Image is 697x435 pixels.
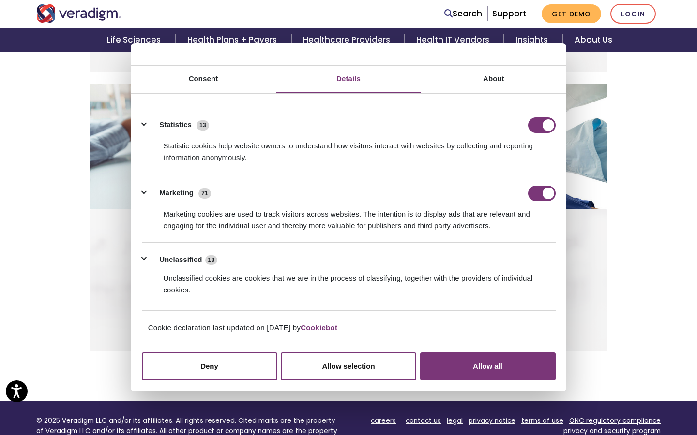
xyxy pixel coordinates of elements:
[521,416,563,425] a: terms of use
[142,265,556,296] div: Unclassified cookies are cookies that we are in the process of classifying, together with the pro...
[97,300,333,328] h3: Healthcare Providers
[276,66,421,93] a: Details
[176,28,291,52] a: Health Plans + Payers
[159,188,194,199] label: Marketing
[142,117,215,133] button: Statistics (13)
[36,4,121,23] img: Veradigm logo
[406,416,441,425] a: contact us
[511,365,685,423] iframe: Drift Chat Widget
[444,7,482,20] a: Search
[371,416,396,425] a: careers
[142,254,224,266] button: Unclassified (13)
[301,323,337,332] a: Cookiebot
[492,8,526,19] a: Support
[447,416,463,425] a: legal
[291,28,405,52] a: Healthcare Providers
[610,4,656,24] a: Login
[420,352,556,380] button: Allow all
[281,352,416,380] button: Allow selection
[142,201,556,232] div: Marketing cookies are used to track visitors across websites. The intention is to display ads tha...
[131,66,276,93] a: Consent
[569,416,661,425] a: ONC regulatory compliance
[421,66,566,93] a: About
[469,416,515,425] a: privacy notice
[142,133,556,163] div: Statistic cookies help website owners to understand how visitors interact with websites by collec...
[504,28,562,52] a: Insights
[97,287,333,300] p: Solution
[159,119,192,130] label: Statistics
[95,28,175,52] a: Life Sciences
[563,28,624,52] a: About Us
[542,4,601,23] a: Get Demo
[142,352,277,380] button: Deny
[142,186,217,201] button: Marketing (71)
[405,28,504,52] a: Health IT Vendors
[134,322,564,342] div: Cookie declaration last updated on [DATE] by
